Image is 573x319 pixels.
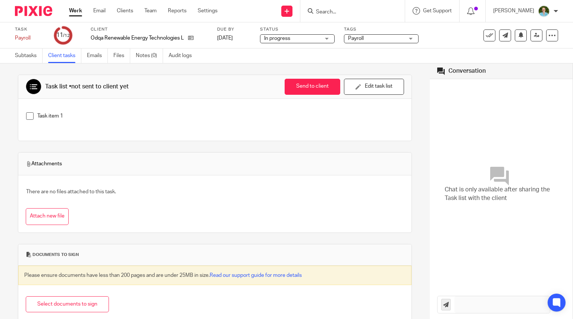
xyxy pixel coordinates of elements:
[285,79,340,95] button: Send to client
[26,160,62,168] span: Attachments
[91,26,208,32] label: Client
[87,49,108,63] a: Emails
[113,49,130,63] a: Files
[26,208,69,225] button: Attach new file
[264,36,290,41] span: In progress
[45,83,129,91] div: Task list •
[260,26,335,32] label: Status
[117,7,133,15] a: Clients
[26,189,116,194] span: There are no files attached to this task.
[169,49,197,63] a: Audit logs
[423,8,452,13] span: Get Support
[71,84,129,90] span: not sent to client yet
[91,34,184,42] p: Odqa Renewable Energy Technologies Limited
[32,252,79,258] span: Documents to sign
[448,67,486,75] div: Conversation
[48,49,81,63] a: Client tasks
[18,266,411,285] div: Please ensure documents have less than 200 pages and are under 25MB in size.
[15,34,45,42] div: Payroll
[493,7,534,15] p: [PERSON_NAME]
[315,9,382,16] input: Search
[217,26,251,32] label: Due by
[344,79,404,95] button: Edit task list
[210,273,302,278] a: Read our support guide for more details
[344,26,419,32] label: Tags
[93,7,106,15] a: Email
[26,296,109,312] button: Select documents to sign
[69,7,82,15] a: Work
[15,26,45,32] label: Task
[538,5,550,17] img: U9kDOIcY.jpeg
[348,36,364,41] span: Payroll
[198,7,217,15] a: Settings
[15,49,43,63] a: Subtasks
[37,112,404,120] p: Task item 1
[168,7,187,15] a: Reports
[63,34,70,38] small: /12
[144,7,157,15] a: Team
[15,6,52,16] img: Pixie
[445,185,558,203] span: Chat is only available after sharing the Task list with the client
[56,31,70,40] div: 11
[136,49,163,63] a: Notes (0)
[217,35,233,41] span: [DATE]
